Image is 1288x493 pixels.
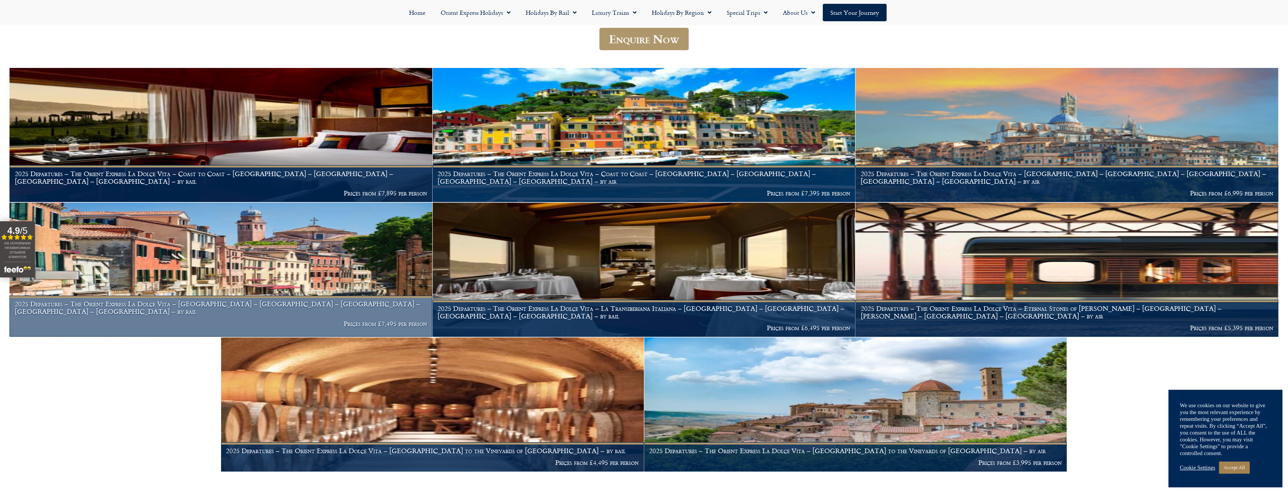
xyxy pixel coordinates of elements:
h1: 2025 Departures – The Orient Express La Dolce Vita – Coast to Coast – [GEOGRAPHIC_DATA] – [GEOGRA... [438,170,850,185]
p: Prices from £7,395 per person [438,189,850,197]
nav: Menu [4,4,1284,21]
p: Prices from £7,895 per person [15,189,427,197]
h1: 2025 Departures – The Orient Express La Dolce Vita – Coast to Coast – [GEOGRAPHIC_DATA] – [GEOGRA... [15,170,427,185]
a: About Us [775,4,823,21]
p: Prices from £3,995 per person [649,459,1062,466]
a: Accept All [1219,461,1249,473]
p: Prices from £5,395 per person [861,324,1273,332]
div: We use cookies on our website to give you the most relevant experience by remembering your prefer... [1180,402,1271,457]
a: 2025 Departures – The Orient Express La Dolce Vita – [GEOGRAPHIC_DATA] to the Vineyards of [GEOGR... [644,337,1067,472]
a: 2025 Departures – The Orient Express La Dolce Vita – [GEOGRAPHIC_DATA] to the Vineyards of [GEOGR... [221,337,644,472]
h1: 2025 Departures – The Orient Express La Dolce Vita – [GEOGRAPHIC_DATA] to the Vineyards of [GEOGR... [649,447,1062,455]
h1: 2025 Departures – The Orient Express La Dolce Vita – [GEOGRAPHIC_DATA] to the Vineyards of [GEOGR... [226,447,638,455]
a: 2025 Departures – The Orient Express La Dolce Vita – Coast to Coast – [GEOGRAPHIC_DATA] – [GEOGRA... [9,68,433,202]
a: Luxury Trains [584,4,644,21]
p: Prices from £4,495 per person [226,459,638,466]
a: Cookie Settings [1180,464,1215,471]
p: Prices from £6,995 per person [861,189,1273,197]
p: Prices from £6,495 per person [438,324,850,332]
a: Start your Journey [823,4,887,21]
a: Special Trips [719,4,775,21]
h1: 2025 Departures – The Orient Express La Dolce Vita – Eternal Stones of [PERSON_NAME] – [GEOGRAPHI... [861,305,1273,320]
p: Prices from £7,495 per person [15,320,427,328]
a: Orient Express Holidays [433,4,518,21]
a: 2025 Departures – The Orient Express La Dolce Vita – [GEOGRAPHIC_DATA] – [GEOGRAPHIC_DATA] – [GEO... [9,203,433,337]
a: 2025 Departures – The Orient Express La Dolce Vita – Coast to Coast – [GEOGRAPHIC_DATA] – [GEOGRA... [433,68,856,202]
a: Holidays by Rail [518,4,584,21]
a: Holidays by Region [644,4,719,21]
a: 2025 Departures – The Orient Express La Dolce Vita – Eternal Stones of [PERSON_NAME] – [GEOGRAPHI... [855,203,1279,337]
a: 2025 Departures – The Orient Express La Dolce Vita – La Transiberiana Italiana – [GEOGRAPHIC_DATA... [433,203,856,337]
h1: 2025 Departures – The Orient Express La Dolce Vita – La Transiberiana Italiana – [GEOGRAPHIC_DATA... [438,305,850,320]
h1: 2025 Departures – The Orient Express La Dolce Vita – [GEOGRAPHIC_DATA] – [GEOGRAPHIC_DATA] – [GEO... [15,300,427,315]
h1: 2025 Departures – The Orient Express La Dolce Vita – [GEOGRAPHIC_DATA] – [GEOGRAPHIC_DATA] – [GEO... [861,170,1273,185]
a: Enquire Now [599,28,689,50]
a: 2025 Departures – The Orient Express La Dolce Vita – [GEOGRAPHIC_DATA] – [GEOGRAPHIC_DATA] – [GEO... [855,68,1279,202]
img: Channel street, Venice Orient Express [9,203,432,337]
a: Home [401,4,433,21]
